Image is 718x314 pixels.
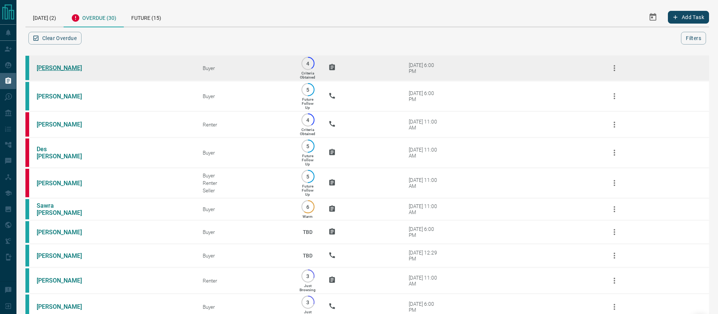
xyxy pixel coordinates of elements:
[681,32,706,45] button: Filters
[203,180,287,186] div: Renter
[64,7,124,27] div: Overdue (30)
[37,180,93,187] a: [PERSON_NAME]
[203,229,287,235] div: Buyer
[305,174,311,179] p: 5
[302,97,313,110] p: Future Follow Up
[37,277,93,284] a: [PERSON_NAME]
[28,32,82,45] button: Clear Overdue
[305,61,311,66] p: 4
[298,246,317,266] p: TBD
[37,229,93,236] a: [PERSON_NAME]
[409,250,441,262] div: [DATE] 12:29 PM
[203,65,287,71] div: Buyer
[409,90,441,102] div: [DATE] 6:00 PM
[409,226,441,238] div: [DATE] 6:00 PM
[305,87,311,92] p: 5
[37,303,93,310] a: [PERSON_NAME]
[25,169,29,197] div: property.ca
[25,7,64,27] div: [DATE] (2)
[300,71,315,79] p: Criteria Obtained
[303,214,313,219] p: Warm
[37,93,93,100] a: [PERSON_NAME]
[124,7,169,27] div: Future (15)
[25,82,29,110] div: condos.ca
[302,184,313,196] p: Future Follow Up
[409,119,441,131] div: [DATE] 11:00 AM
[305,204,311,210] p: 6
[203,150,287,156] div: Buyer
[409,62,441,74] div: [DATE] 6:00 PM
[305,273,311,279] p: 3
[25,138,29,167] div: property.ca
[409,301,441,313] div: [DATE] 6:00 PM
[409,275,441,287] div: [DATE] 11:00 AM
[409,147,441,159] div: [DATE] 11:00 AM
[305,299,311,305] p: 3
[37,121,93,128] a: [PERSON_NAME]
[300,284,316,292] p: Just Browsing
[37,64,93,71] a: [PERSON_NAME]
[203,278,287,284] div: Renter
[300,128,315,136] p: Criteria Obtained
[302,154,313,166] p: Future Follow Up
[644,8,662,26] button: Select Date Range
[25,199,29,219] div: condos.ca
[203,188,287,193] div: Seller
[203,173,287,179] div: Buyer
[203,122,287,128] div: Renter
[409,177,441,189] div: [DATE] 11:00 AM
[25,112,29,137] div: property.ca
[37,146,93,160] a: Des [PERSON_NAME]
[203,304,287,310] div: Buyer
[203,253,287,259] div: Buyer
[305,143,311,149] p: 5
[25,221,29,243] div: condos.ca
[409,203,441,215] div: [DATE] 11:00 AM
[37,252,93,259] a: [PERSON_NAME]
[25,245,29,266] div: condos.ca
[25,56,29,80] div: condos.ca
[668,11,709,24] button: Add Task
[25,268,29,293] div: condos.ca
[203,206,287,212] div: Buyer
[305,117,311,123] p: 4
[203,93,287,99] div: Buyer
[298,222,317,242] p: TBD
[37,202,93,216] a: Sawra [PERSON_NAME]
